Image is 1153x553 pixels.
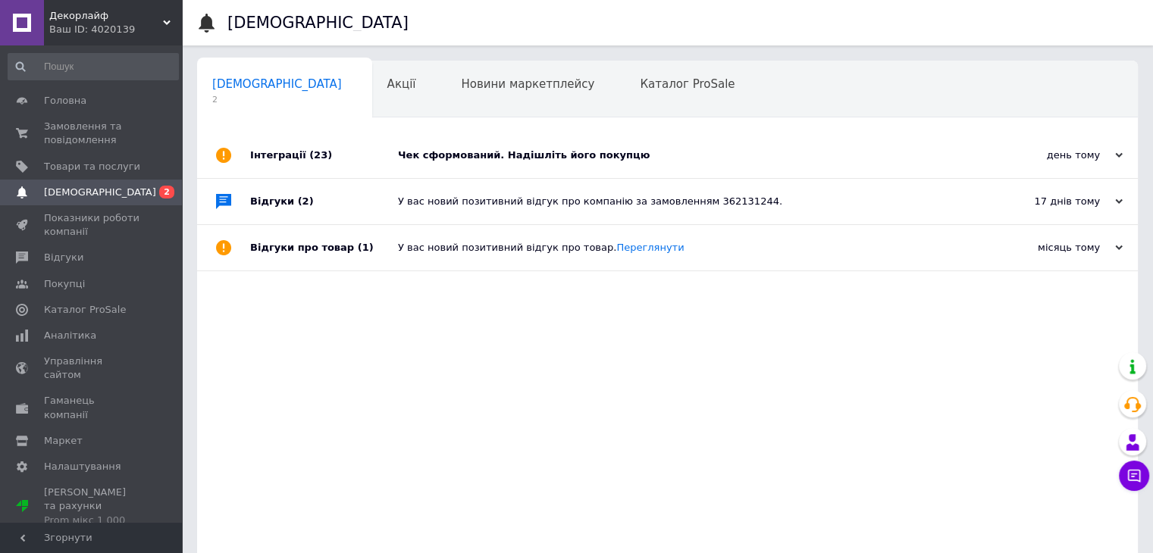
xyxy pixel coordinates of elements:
span: Аналітика [44,329,96,342]
div: Відгуки про товар [250,225,398,270]
span: Товари та послуги [44,160,140,173]
div: Prom мікс 1 000 [44,514,140,527]
span: (2) [298,195,314,207]
span: Показники роботи компанії [44,211,140,239]
h1: [DEMOGRAPHIC_DATA] [227,14,409,32]
span: Новини маркетплейсу [461,77,594,91]
input: Пошук [8,53,179,80]
span: Головна [44,94,86,108]
span: Покупці [44,277,85,291]
span: (1) [358,242,374,253]
span: Акції [387,77,416,91]
div: день тому [971,148,1123,162]
span: Замовлення та повідомлення [44,120,140,147]
span: Налаштування [44,460,121,473]
div: Ваш ID: 4020139 [49,23,182,36]
a: Переглянути [616,242,684,253]
div: Чек сформований. Надішліть його покупцю [398,148,971,162]
div: місяць тому [971,241,1123,255]
span: Маркет [44,434,83,448]
div: Відгуки [250,179,398,224]
span: [PERSON_NAME] та рахунки [44,486,140,527]
div: Інтеграції [250,133,398,178]
span: Каталог ProSale [44,303,126,317]
span: 2 [159,186,174,198]
div: 17 днів тому [971,195,1123,208]
span: Відгуки [44,251,83,264]
span: [DEMOGRAPHIC_DATA] [212,77,342,91]
div: У вас новий позитивний відгук про товар. [398,241,971,255]
span: Управління сайтом [44,355,140,382]
button: Чат з покупцем [1119,461,1149,491]
span: 2 [212,94,342,105]
span: Каталог ProSale [640,77,735,91]
span: Гаманець компанії [44,394,140,421]
div: У вас новий позитивний відгук про компанію за замовленням 362131244. [398,195,971,208]
span: (23) [309,149,332,161]
span: Декорлайф [49,9,163,23]
span: [DEMOGRAPHIC_DATA] [44,186,156,199]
